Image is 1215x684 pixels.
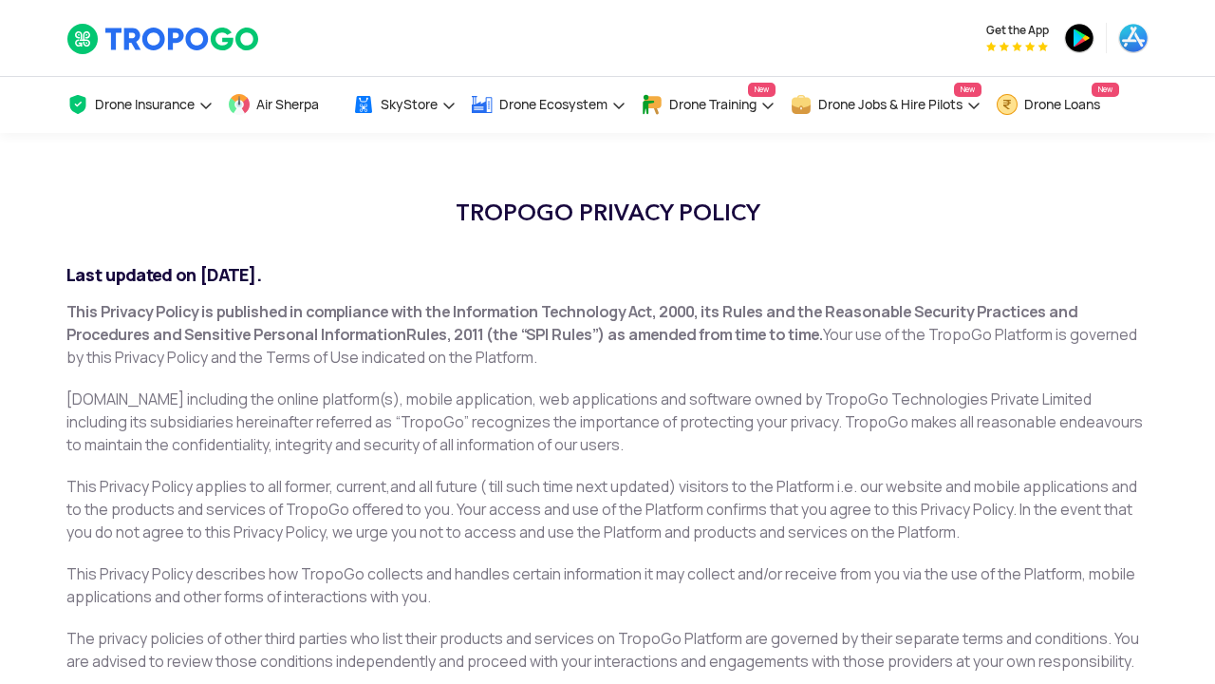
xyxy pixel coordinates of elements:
[790,77,981,133] a: Drone Jobs & Hire PilotsNew
[66,301,1149,370] p: Your use of the TropoGo Platform is governed by this Privacy Policy and the Terms of Use indicate...
[641,77,776,133] a: Drone TrainingNew
[66,476,1149,544] p: This Privacy Policy applies to all former, current,and all future ( till such time next updated) ...
[986,42,1048,51] img: App Raking
[228,77,338,133] a: Air Sherpa
[66,23,261,55] img: TropoGo Logo
[256,97,319,112] span: Air Sherpa
[499,97,607,112] span: Drone Ecosystem
[66,77,214,133] a: Drone Insurance
[1092,83,1119,97] span: New
[986,23,1049,38] span: Get the App
[66,302,1077,345] strong: This Privacy Policy is published in compliance with the Information Technology Act, 2000, its Rul...
[66,264,1149,287] h2: Last updated on [DATE].
[66,190,1149,236] h1: TROPOGO PRIVACY POLICY
[66,628,1149,674] p: The privacy policies of other third parties who list their products and services on TropoGo Platf...
[1064,23,1094,53] img: ic_playstore.png
[66,563,1149,609] p: This Privacy Policy describes how TropoGo collects and handles certain information it may collect...
[669,97,757,112] span: Drone Training
[818,97,963,112] span: Drone Jobs & Hire Pilots
[471,77,626,133] a: Drone Ecosystem
[996,77,1119,133] a: Drone LoansNew
[66,389,1149,457] p: [DOMAIN_NAME] including the online platform(s), mobile application, web applications and software...
[352,77,457,133] a: SkyStore
[1118,23,1149,53] img: ic_appstore.png
[954,83,981,97] span: New
[381,97,438,112] span: SkyStore
[1024,97,1100,112] span: Drone Loans
[748,83,776,97] span: New
[95,97,195,112] span: Drone Insurance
